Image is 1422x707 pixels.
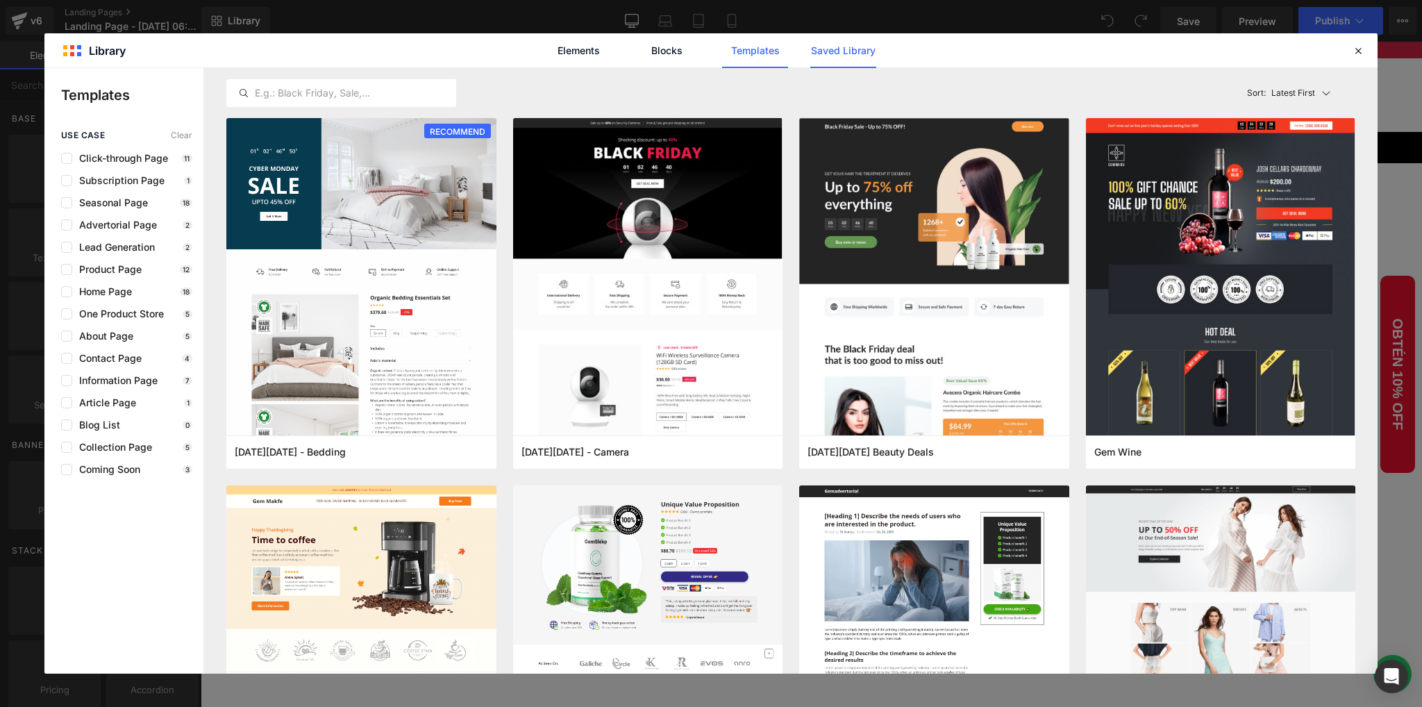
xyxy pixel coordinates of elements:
[72,397,136,408] span: Article Page
[183,465,192,474] p: 3
[180,288,192,296] p: 18
[1247,88,1266,98] span: Sort:
[773,101,861,110] span: VENTAS A MAYOREO
[183,376,192,385] p: 7
[1241,79,1356,107] button: Latest FirstSort:Latest First
[210,90,283,122] a: PINTURAS
[61,131,105,140] span: use case
[821,63,937,79] a: Carrito de compras
[810,33,876,68] a: Saved Library
[227,85,455,101] input: E.g.: Black Friday, Sale,...
[72,219,157,231] span: Advertorial Page
[183,310,192,318] p: 5
[712,90,759,122] a: MÁS
[72,242,155,253] span: Lead Generation
[411,90,481,122] a: PINCELES
[889,101,967,110] span: DONDE COMPRAR
[1001,66,1044,76] a: Registrarse
[495,101,526,110] span: TINTES
[72,464,140,475] span: Coming Soon
[1033,3,1045,15] a: Cerca
[72,331,133,342] span: About Page
[296,101,396,110] span: ADITIVOS Y ACABADOS
[183,243,192,251] p: 2
[72,419,120,431] span: Blog List
[180,265,192,274] p: 12
[634,33,700,68] a: Blocks
[183,443,192,451] p: 5
[217,432,1005,442] p: or Drag & Drop elements from left sidebar
[759,90,875,122] a: VENTAS A MAYOREO
[235,446,346,458] span: Cyber Monday - Bedding
[171,131,192,140] span: Clear
[182,354,192,363] p: 4
[177,27,281,76] img: Angelus Brand Colombia
[954,66,993,76] a: Mi cuenta
[726,101,745,110] span: MÁS
[1094,446,1141,458] span: Gem Wine
[283,90,410,122] a: ADITIVOS Y ACABADOS
[72,442,152,453] span: Collection Page
[72,153,168,164] span: Click-through Page
[1375,660,1408,693] div: Open Intercom Messenger
[425,101,467,110] span: PINCELES
[72,375,158,386] span: Information Page
[183,421,192,429] p: 0
[926,64,931,79] span: 0
[549,393,674,421] a: Explore Template
[72,264,142,275] span: Product Page
[934,32,1045,53] summary: Búsqueda
[841,67,915,75] span: Carrito de compras
[181,154,192,163] p: 11
[553,101,622,110] span: RESTAURACION
[177,101,196,110] span: KITS
[183,221,192,229] p: 2
[934,32,1023,53] input: Búsqueda
[424,124,491,140] span: RECOMMEND
[184,399,192,407] p: 1
[61,85,203,106] p: Templates
[217,224,1005,240] p: Start building your page
[875,90,981,122] a: DONDE COMPRAR
[183,332,192,340] p: 5
[72,308,164,319] span: One Product Store
[184,176,192,185] p: 1
[521,446,629,458] span: Black Friday - Camera
[650,101,698,110] span: CONTACTO
[163,90,210,122] a: KITS
[539,90,636,122] a: RESTAURACION
[72,175,165,186] span: Subscription Page
[224,101,269,110] span: PINTURAS
[722,33,788,68] a: Templates
[72,286,132,297] span: Home Page
[72,197,148,208] span: Seasonal Page
[481,90,539,122] a: TINTES
[1023,32,1045,53] button: Búsqueda
[180,199,192,207] p: 18
[996,66,998,76] span: /
[808,446,934,458] span: Black Friday Beauty Deals
[546,33,612,68] a: Elements
[72,353,142,364] span: Contact Page
[636,90,712,122] a: CONTACTO
[1271,87,1315,99] p: Latest First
